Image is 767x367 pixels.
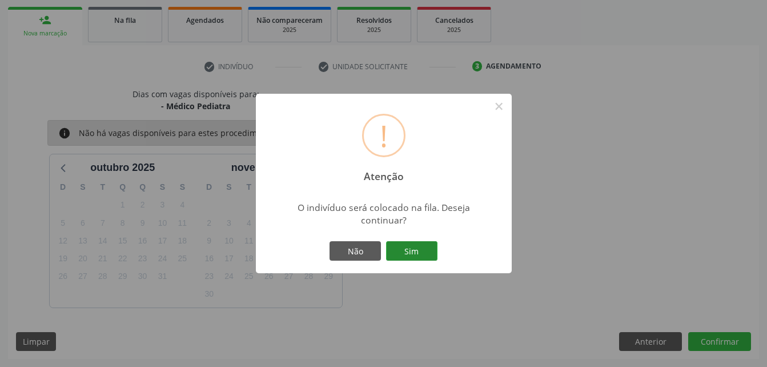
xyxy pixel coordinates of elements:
[330,241,381,261] button: Não
[283,201,484,226] div: O indivíduo será colocado na fila. Deseja continuar?
[489,97,509,116] button: Close this dialog
[386,241,437,261] button: Sim
[354,162,413,182] h2: Atenção
[380,115,388,155] div: !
